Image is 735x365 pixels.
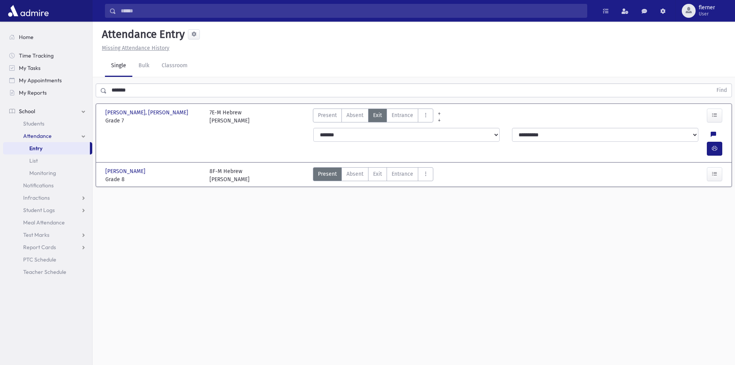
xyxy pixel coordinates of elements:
span: Present [318,111,337,119]
span: [PERSON_NAME], [PERSON_NAME] [105,109,190,117]
span: Teacher Schedule [23,268,66,275]
span: Home [19,34,34,41]
a: Home [3,31,92,43]
button: Find [712,84,732,97]
span: Entrance [392,111,413,119]
span: Grade 8 [105,175,202,183]
a: PTC Schedule [3,253,92,266]
img: AdmirePro [6,3,51,19]
a: Classroom [155,55,194,77]
a: Meal Attendance [3,216,92,229]
span: Meal Attendance [23,219,65,226]
span: Student Logs [23,207,55,214]
a: Monitoring [3,167,92,179]
span: Absent [346,111,363,119]
a: Infractions [3,192,92,204]
span: PTC Schedule [23,256,56,263]
span: Grade 7 [105,117,202,125]
a: Report Cards [3,241,92,253]
a: My Reports [3,87,92,99]
a: Students [3,117,92,130]
span: Entrance [392,170,413,178]
span: My Appointments [19,77,62,84]
a: Student Logs [3,204,92,216]
span: User [699,11,715,17]
a: Single [105,55,132,77]
div: AttTypes [313,167,433,183]
span: School [19,108,35,115]
a: Entry [3,142,90,154]
a: School [3,105,92,117]
span: flerner [699,5,715,11]
a: List [3,154,92,167]
a: Bulk [132,55,155,77]
span: My Tasks [19,65,41,71]
span: Present [318,170,337,178]
a: My Appointments [3,74,92,87]
input: Search [116,4,587,18]
span: Time Tracking [19,52,54,59]
span: Test Marks [23,231,49,238]
div: 7E-M Hebrew [PERSON_NAME] [210,109,250,125]
span: Absent [346,170,363,178]
a: Attendance [3,130,92,142]
h5: Attendance Entry [99,28,185,41]
span: List [29,157,38,164]
span: My Reports [19,89,47,96]
div: 8F-M Hebrew [PERSON_NAME] [210,167,250,183]
span: Exit [373,111,382,119]
span: Entry [29,145,42,152]
span: Monitoring [29,170,56,177]
a: Test Marks [3,229,92,241]
a: Teacher Schedule [3,266,92,278]
span: Notifications [23,182,54,189]
a: Notifications [3,179,92,192]
div: AttTypes [313,109,433,125]
span: Attendance [23,132,52,139]
span: [PERSON_NAME] [105,167,147,175]
span: Exit [373,170,382,178]
span: Students [23,120,44,127]
a: Missing Attendance History [99,45,169,51]
span: Report Cards [23,244,56,251]
a: My Tasks [3,62,92,74]
span: Infractions [23,194,50,201]
a: Time Tracking [3,49,92,62]
u: Missing Attendance History [102,45,169,51]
